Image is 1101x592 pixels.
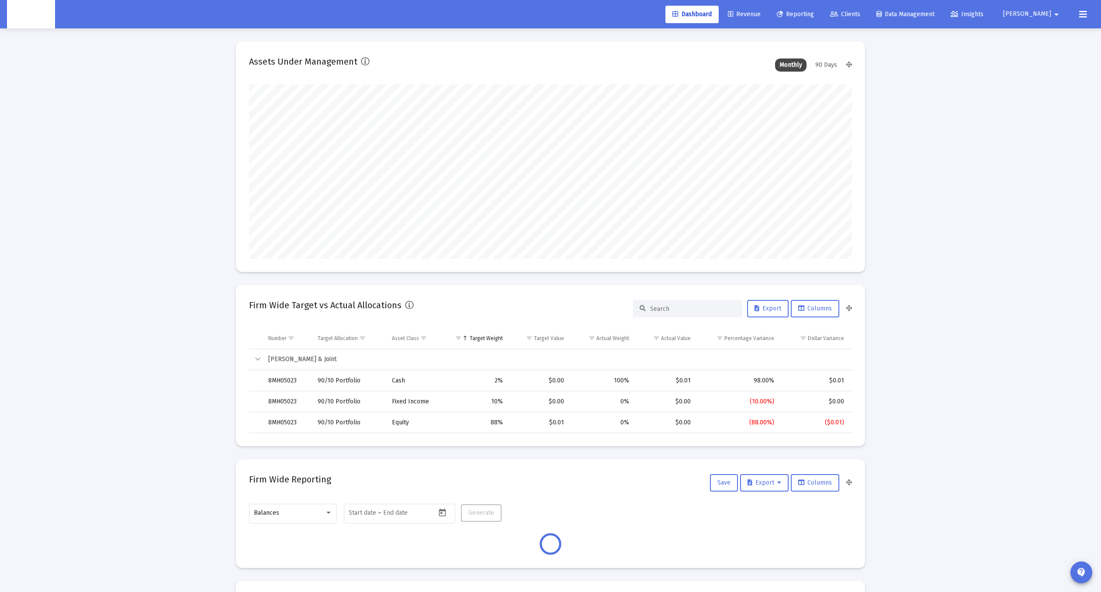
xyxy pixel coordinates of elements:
td: 90/10 Portfolio [312,370,386,391]
td: Column Actual Value [635,328,697,349]
td: Column Dollar Variance [780,328,852,349]
img: Dashboard [14,6,48,23]
div: 98.00% [703,376,775,385]
div: $0.00 [515,397,564,406]
div: $0.00 [641,418,691,427]
div: $0.01 [786,376,844,385]
span: Export [748,479,781,486]
td: 90/10 Portfolio [312,391,386,412]
div: 100% [576,376,630,385]
div: Percentage Variance [724,335,774,342]
span: – [378,509,381,516]
span: Show filter options for column 'Target Value' [526,335,533,341]
div: Actual Value [661,335,691,342]
div: 0% [576,418,630,427]
button: Export [740,474,789,492]
div: Monthly [775,59,807,72]
td: 8MH05023 [262,391,312,412]
span: Show filter options for column 'Number' [288,335,294,341]
span: Columns [798,305,832,312]
button: [PERSON_NAME] [993,5,1072,23]
td: Collapse [249,349,262,370]
div: Dollar Variance [808,335,844,342]
a: Data Management [869,6,942,23]
a: Clients [823,6,867,23]
mat-icon: contact_support [1076,567,1087,578]
span: [PERSON_NAME] [1003,10,1051,18]
td: 8MH05023 [262,412,312,433]
h2: Assets Under Management [249,55,357,69]
div: Data grid [249,328,852,433]
input: End date [383,509,425,516]
span: Show filter options for column 'Percentage Variance' [717,335,723,341]
div: $0.00 [786,397,844,406]
span: Columns [798,479,832,486]
div: 10% [450,397,502,406]
span: Clients [830,10,860,18]
button: Generate [461,504,502,522]
span: Show filter options for column 'Asset Class' [420,335,427,341]
div: Actual Weight [596,335,629,342]
span: Show filter options for column 'Dollar Variance' [800,335,807,341]
span: Balances [254,509,279,516]
td: Column Number [262,328,312,349]
div: Number [268,335,287,342]
td: 90/10 Portfolio [312,412,386,433]
div: 90 Days [811,59,841,72]
span: Data Management [876,10,935,18]
td: Column Target Value [509,328,570,349]
span: Dashboard [672,10,712,18]
span: Show filter options for column 'Target Allocation' [359,335,366,341]
button: Columns [791,474,839,492]
div: $0.00 [641,397,691,406]
a: Reporting [770,6,821,23]
div: 0% [576,397,630,406]
span: Show filter options for column 'Actual Weight' [589,335,595,341]
span: Export [755,305,781,312]
input: Search [650,305,736,313]
button: Export [747,300,789,317]
div: $0.01 [641,376,691,385]
div: Target Weight [470,335,503,342]
h2: Firm Wide Target vs Actual Allocations [249,298,402,312]
span: Revenue [728,10,761,18]
span: Show filter options for column 'Actual Value' [653,335,660,341]
div: Asset Class [392,335,419,342]
div: [PERSON_NAME] & Joint [268,355,844,364]
div: 88% [450,418,502,427]
div: Target Value [534,335,564,342]
td: 8MH05023 [262,370,312,391]
mat-icon: arrow_drop_down [1051,6,1062,23]
td: Column Actual Weight [570,328,636,349]
td: Column Asset Class [386,328,443,349]
td: Cash [386,370,443,391]
div: (10.00%) [703,397,775,406]
span: Show filter options for column 'Target Weight' [455,335,462,341]
h2: Firm Wide Reporting [249,472,331,486]
button: Columns [791,300,839,317]
td: Fixed Income [386,391,443,412]
div: Target Allocation [318,335,358,342]
div: $0.01 [515,418,564,427]
span: Generate [468,509,494,516]
div: (88.00%) [703,418,775,427]
div: $0.00 [515,376,564,385]
span: Insights [951,10,983,18]
span: Save [717,479,731,486]
div: ($0.01) [786,418,844,427]
input: Start date [349,509,376,516]
td: Column Target Weight [443,328,509,349]
button: Open calendar [436,506,449,519]
div: 2% [450,376,502,385]
a: Insights [944,6,990,23]
td: Column Percentage Variance [697,328,781,349]
td: Column Target Allocation [312,328,386,349]
button: Save [710,474,738,492]
a: Revenue [721,6,768,23]
td: Equity [386,412,443,433]
a: Dashboard [665,6,719,23]
span: Reporting [777,10,814,18]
